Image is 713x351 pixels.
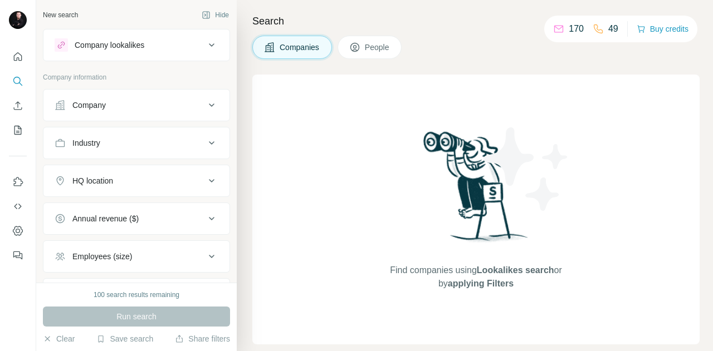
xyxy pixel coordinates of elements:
[43,167,229,194] button: HQ location
[96,333,153,344] button: Save search
[72,137,100,149] div: Industry
[9,71,27,91] button: Search
[608,22,618,36] p: 49
[448,279,514,288] span: applying Filters
[43,333,75,344] button: Clear
[9,172,27,192] button: Use Surfe on LinkedIn
[75,39,144,51] div: Company lookalikes
[9,196,27,216] button: Use Surfe API
[365,42,390,53] span: People
[9,96,27,116] button: Enrich CSV
[9,11,27,29] img: Avatar
[477,265,554,275] span: Lookalikes search
[637,21,688,37] button: Buy credits
[72,251,132,262] div: Employees (size)
[569,22,584,36] p: 170
[43,130,229,156] button: Industry
[43,92,229,118] button: Company
[9,120,27,140] button: My lists
[94,290,179,300] div: 100 search results remaining
[43,32,229,58] button: Company lookalikes
[9,221,27,241] button: Dashboard
[280,42,320,53] span: Companies
[43,205,229,232] button: Annual revenue ($)
[43,72,230,82] p: Company information
[9,245,27,265] button: Feedback
[387,264,565,290] span: Find companies using or by
[43,281,229,308] button: Technologies
[252,13,700,29] h4: Search
[43,243,229,270] button: Employees (size)
[72,213,139,224] div: Annual revenue ($)
[418,128,534,253] img: Surfe Illustration - Woman searching with binoculars
[43,10,78,20] div: New search
[194,7,237,23] button: Hide
[72,100,106,111] div: Company
[72,175,113,186] div: HQ location
[9,47,27,67] button: Quick start
[175,333,230,344] button: Share filters
[476,119,577,219] img: Surfe Illustration - Stars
